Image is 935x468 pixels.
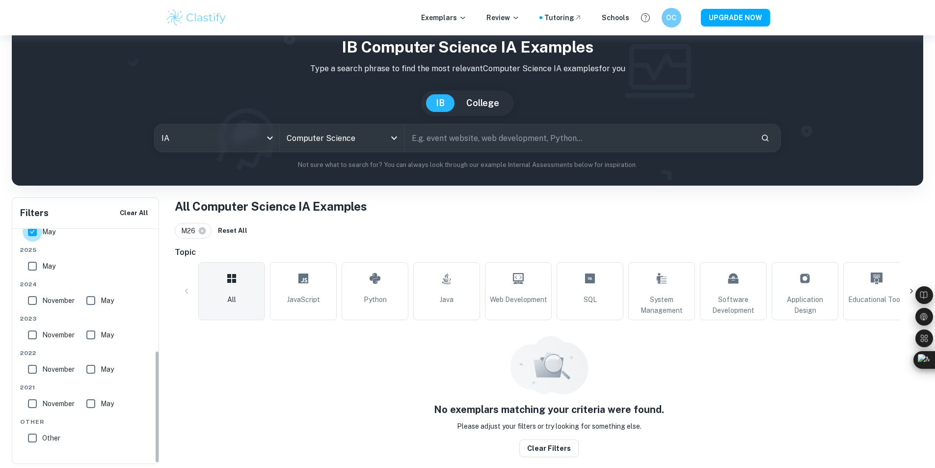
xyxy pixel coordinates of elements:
button: College [456,94,509,112]
h1: IB Computer Science IA examples [20,35,915,59]
button: Clear filters [519,440,579,457]
p: Review [486,12,520,23]
button: Clear All [117,206,151,220]
span: Application Design [776,294,834,316]
h6: Topic [175,247,923,258]
h5: No exemplars matching your criteria were found. [434,402,664,417]
span: 2023 [20,314,152,323]
span: All [227,294,236,305]
p: Exemplars [421,12,467,23]
p: Please adjust your filters or try looking for something else. [457,421,641,432]
h6: Filters [20,206,49,220]
input: E.g. event website, web development, Python... [405,124,753,152]
p: Type a search phrase to find the most relevant Computer Science IA examples for you [20,63,915,75]
span: May [101,398,114,409]
span: May [42,261,55,272]
a: Schools [602,12,629,23]
img: empty_state_resources.svg [510,336,588,394]
span: November [42,364,75,375]
span: 2025 [20,246,152,254]
span: 2022 [20,349,152,358]
button: Reset All [215,223,250,238]
span: M26 [181,225,200,236]
span: Software Development [704,294,762,316]
span: May [101,330,114,340]
span: Web Development [490,294,547,305]
span: 2024 [20,280,152,289]
button: IB [426,94,454,112]
h6: OC [666,12,677,23]
span: SQL [584,294,597,305]
button: Search [757,130,774,146]
span: System Management [633,294,691,316]
span: May [101,364,114,375]
span: May [101,295,114,306]
span: Java [440,294,454,305]
div: IA [155,124,279,152]
span: Other [20,417,152,426]
span: November [42,398,75,409]
button: OC [662,8,681,28]
span: November [42,330,75,340]
span: May [42,226,55,237]
span: Educational Tools [848,294,906,305]
span: Python [364,294,387,305]
button: Help and Feedback [637,9,654,26]
div: M26 [175,223,212,239]
span: 2021 [20,383,152,392]
img: Clastify logo [165,8,228,28]
p: Not sure what to search for? You can always look through our example Internal Assessments below f... [20,160,915,170]
span: November [42,295,75,306]
h1: All Computer Science IA Examples [175,197,923,215]
button: UPGRADE NOW [701,9,770,27]
a: Tutoring [544,12,582,23]
span: JavaScript [287,294,320,305]
button: Open [387,131,401,145]
span: Other [42,433,60,443]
